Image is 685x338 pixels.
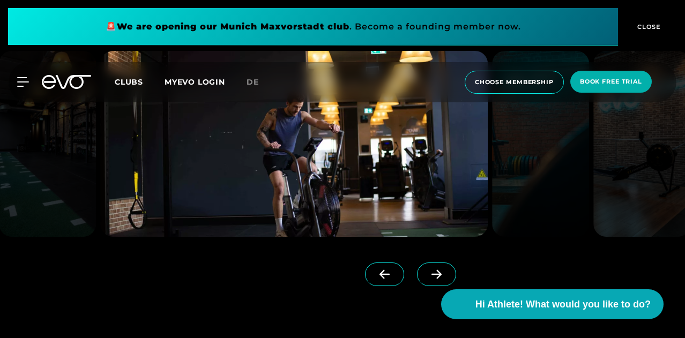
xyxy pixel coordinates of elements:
span: choose membership [475,78,554,87]
span: CLOSE [635,22,661,32]
a: book free trial [567,71,655,94]
span: de [247,77,259,87]
button: CLOSE [618,8,677,46]
a: MYEVO LOGIN [165,77,225,87]
span: Hi Athlete! What would you like to do? [475,297,651,312]
span: book free trial [580,77,642,86]
a: choose membership [461,71,567,94]
button: Hi Athlete! What would you like to do? [441,289,664,319]
img: evofitness [492,51,589,237]
a: Clubs [115,77,165,87]
span: Clubs [115,77,143,87]
a: de [247,76,272,88]
img: evofitness [100,51,488,237]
